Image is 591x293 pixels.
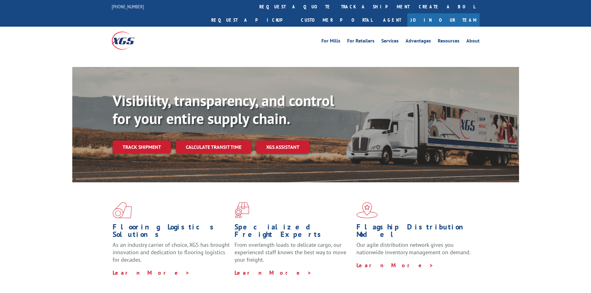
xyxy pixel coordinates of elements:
b: Visibility, transparency, and control for your entire supply chain. [113,91,334,128]
h1: Flagship Distribution Model [356,223,474,241]
a: Resources [438,38,459,45]
a: Request a pickup [207,13,296,27]
a: Customer Portal [296,13,377,27]
a: Join Our Team [407,13,480,27]
h1: Flooring Logistics Solutions [113,223,230,241]
a: Agent [377,13,407,27]
img: xgs-icon-total-supply-chain-intelligence-red [113,202,132,218]
a: Advantages [405,38,431,45]
img: xgs-icon-flagship-distribution-model-red [356,202,378,218]
a: Learn More > [235,269,312,276]
p: From overlength loads to delicate cargo, our experienced staff knows the best way to move your fr... [235,241,352,269]
a: About [466,38,480,45]
h1: Specialized Freight Experts [235,223,352,241]
a: Services [381,38,399,45]
span: Our agile distribution network gives you nationwide inventory management on demand. [356,241,471,256]
a: [PHONE_NUMBER] [112,3,144,10]
a: Track shipment [113,140,171,153]
a: Calculate transit time [176,140,251,154]
a: For Mills [321,38,340,45]
a: Learn More > [113,269,190,276]
a: Learn More > [356,262,434,269]
a: For Retailers [347,38,374,45]
img: xgs-icon-focused-on-flooring-red [235,202,249,218]
span: As an industry carrier of choice, XGS has brought innovation and dedication to flooring logistics... [113,241,230,263]
a: XGS ASSISTANT [256,140,309,154]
